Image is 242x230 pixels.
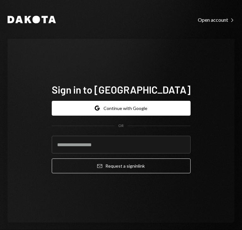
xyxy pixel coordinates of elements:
div: Open account [198,17,234,23]
a: Open account [198,16,234,23]
div: OR [118,123,124,129]
h1: Sign in to [GEOGRAPHIC_DATA] [52,83,191,96]
button: Request a signinlink [52,158,191,173]
button: Continue with Google [52,101,191,116]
